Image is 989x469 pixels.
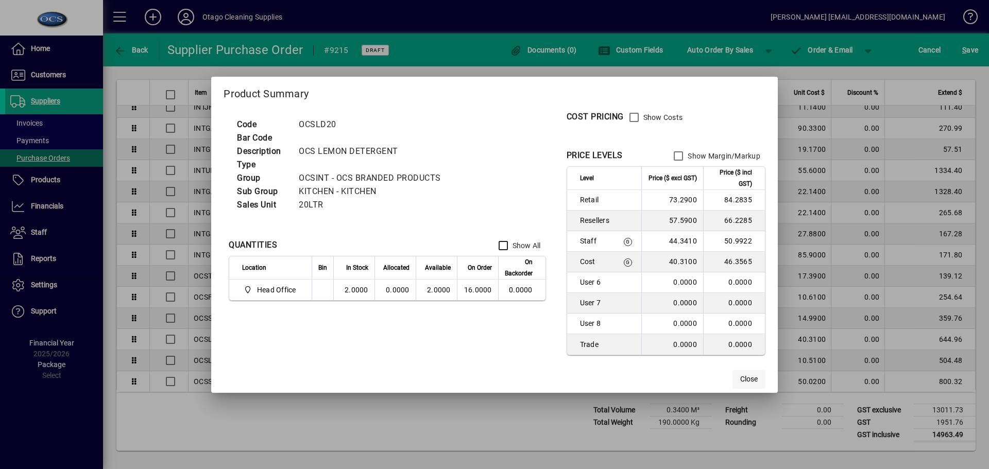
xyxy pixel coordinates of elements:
td: 0.0000 [641,314,703,334]
td: Bar Code [232,131,294,145]
td: 40.3100 [641,252,703,272]
div: QUANTITIES [229,239,277,251]
span: Retail [580,195,609,205]
td: Code [232,118,294,131]
span: Head Office [257,285,296,295]
td: KITCHEN - KITCHEN [294,185,453,198]
label: Show All [510,240,541,251]
td: 0.0000 [703,334,765,355]
span: In Stock [346,262,368,273]
span: User 8 [580,318,609,328]
td: 2.0000 [416,280,457,300]
div: PRICE LEVELS [567,149,623,162]
span: Location [242,262,266,273]
td: 0.0000 [641,293,703,314]
span: Head Office [242,284,300,296]
span: User 6 [580,277,609,287]
td: 84.2835 [703,190,765,211]
td: 0.0000 [703,293,765,314]
td: OCSINT - OCS BRANDED PRODUCTS [294,171,453,185]
td: OCSLD20 [294,118,453,131]
label: Show Costs [641,112,683,123]
span: Level [580,172,594,184]
td: Group [232,171,294,185]
div: COST PRICING [567,111,624,123]
span: Price ($ incl GST) [710,167,752,189]
label: Show Margin/Markup [686,151,760,161]
span: Cost [580,256,609,267]
td: 0.0000 [641,334,703,355]
td: Sub Group [232,185,294,198]
span: Bin [318,262,327,273]
td: 46.3565 [703,252,765,272]
span: Trade [580,339,609,350]
span: On Order [468,262,492,273]
span: 16.0000 [464,286,492,294]
td: Type [232,158,294,171]
span: User 7 [580,298,609,308]
td: 44.3410 [641,231,703,252]
td: 20LTR [294,198,453,212]
td: 66.2285 [703,211,765,231]
td: OCS LEMON DETERGENT [294,145,453,158]
td: Sales Unit [232,198,294,212]
td: 0.0000 [641,272,703,293]
td: 2.0000 [333,280,374,300]
span: Allocated [383,262,410,273]
td: 73.2900 [641,190,703,211]
td: 0.0000 [498,280,545,300]
td: Description [232,145,294,158]
span: On Backorder [505,256,533,279]
td: 0.0000 [374,280,416,300]
span: Close [740,374,758,385]
span: Price ($ excl GST) [649,172,697,184]
button: Close [732,370,765,389]
td: 0.0000 [703,314,765,334]
td: 0.0000 [703,272,765,293]
td: 57.5900 [641,211,703,231]
td: 50.9922 [703,231,765,252]
span: Available [425,262,451,273]
span: Resellers [580,215,609,225]
span: Staff [580,236,609,246]
h2: Product Summary [211,77,778,107]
